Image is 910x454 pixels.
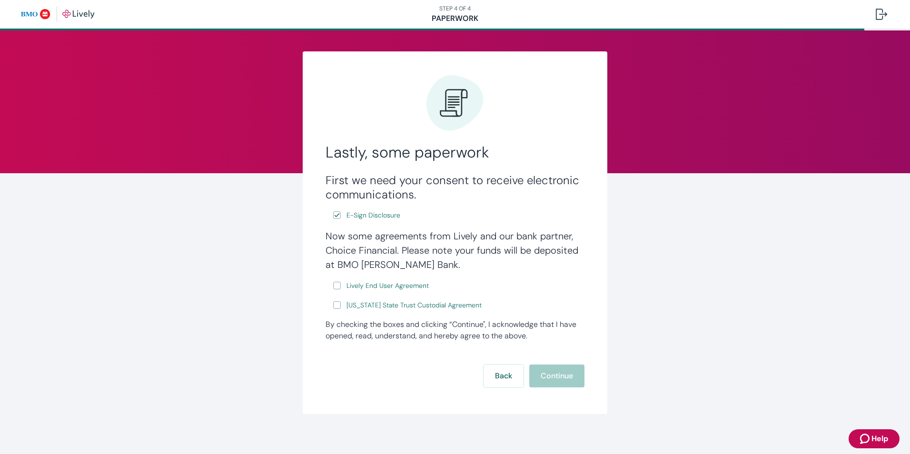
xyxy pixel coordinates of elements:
button: Zendesk support iconHelp [849,429,900,448]
span: E-Sign Disclosure [346,210,400,220]
span: Lively End User Agreement [346,281,429,291]
h3: First we need your consent to receive electronic communications. [326,173,584,202]
div: By checking the boxes and clicking “Continue", I acknowledge that I have opened, read, understand... [326,319,584,342]
a: e-sign disclosure document [345,280,431,292]
h4: Now some agreements from Lively and our bank partner, Choice Financial. Please note your funds wi... [326,229,584,272]
button: Back [484,365,524,387]
a: e-sign disclosure document [345,299,484,311]
h2: Lastly, some paperwork [326,143,584,162]
svg: Zendesk support icon [860,433,871,444]
a: e-sign disclosure document [345,209,402,221]
span: Help [871,433,888,444]
span: [US_STATE] State Trust Custodial Agreement [346,300,482,310]
img: Lively [21,7,95,22]
button: Log out [868,3,895,26]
